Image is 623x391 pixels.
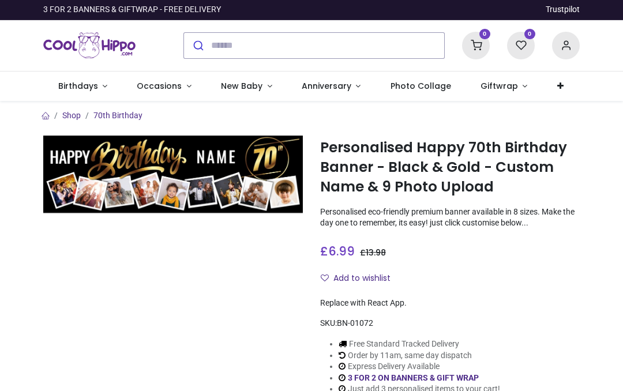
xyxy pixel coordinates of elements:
[137,80,182,92] span: Occasions
[320,318,580,329] div: SKU:
[339,339,500,350] li: Free Standard Tracked Delivery
[339,350,500,362] li: Order by 11am, same day dispatch
[207,72,287,101] a: New Baby
[184,33,211,58] button: Submit
[221,80,262,92] span: New Baby
[302,80,351,92] span: Anniversary
[348,373,479,382] a: 3 FOR 2 ON BANNERS & GIFT WRAP
[481,80,518,92] span: Giftwrap
[93,111,142,120] a: 70th Birthday
[43,29,136,62] a: Logo of Cool Hippo
[366,247,386,258] span: 13.98
[58,80,98,92] span: Birthdays
[43,136,303,213] img: Personalised Happy 70th Birthday Banner - Black & Gold - Custom Name & 9 Photo Upload
[507,40,535,49] a: 0
[320,138,580,197] h1: Personalised Happy 70th Birthday Banner - Black & Gold - Custom Name & 9 Photo Upload
[43,4,221,16] div: 3 FOR 2 BANNERS & GIFTWRAP - FREE DELIVERY
[321,274,329,282] i: Add to wishlist
[43,72,122,101] a: Birthdays
[287,72,376,101] a: Anniversary
[546,4,580,16] a: Trustpilot
[524,29,535,40] sup: 0
[466,72,542,101] a: Giftwrap
[328,243,355,260] span: 6.99
[462,40,490,49] a: 0
[122,72,207,101] a: Occasions
[320,206,580,229] p: Personalised eco-friendly premium banner available in 8 sizes. Make the day one to remember, its ...
[320,298,580,309] div: Replace with React App.
[339,361,500,373] li: Express Delivery Available
[360,247,386,258] span: £
[62,111,81,120] a: Shop
[320,269,400,288] button: Add to wishlistAdd to wishlist
[43,29,136,62] img: Cool Hippo
[320,243,355,260] span: £
[391,80,451,92] span: Photo Collage
[337,318,373,328] span: BN-01072
[479,29,490,40] sup: 0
